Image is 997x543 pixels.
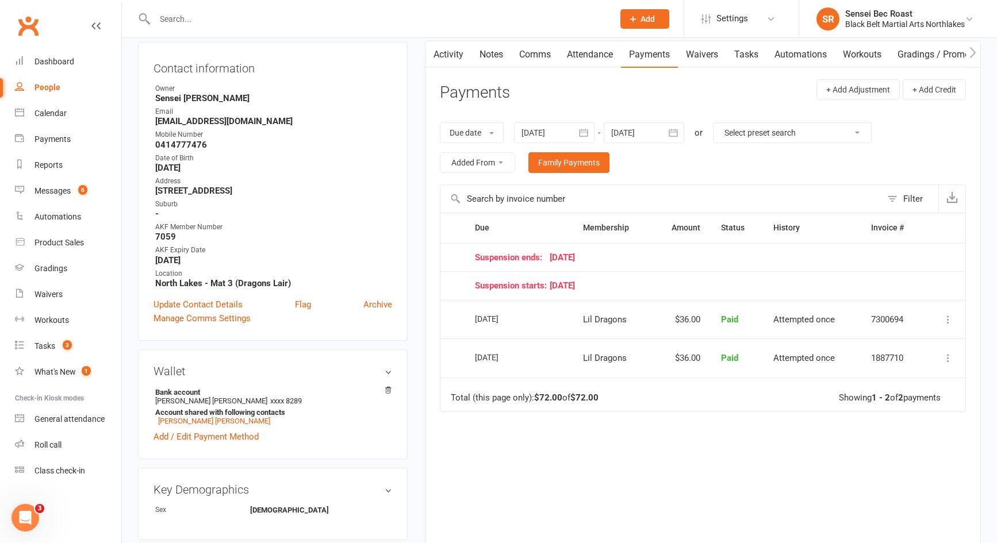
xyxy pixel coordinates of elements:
div: Email [155,106,392,117]
a: Waivers [15,282,121,307]
div: [DATE] [475,281,914,291]
th: Status [711,213,763,242]
div: People [34,83,60,92]
button: Due date [440,122,504,143]
div: Payments [34,134,71,144]
a: Tasks 3 [15,333,121,359]
td: 1887710 [861,338,924,378]
div: General attendance [34,414,105,423]
div: Address [155,176,392,187]
button: + Add Adjustment [816,79,900,100]
div: Black Belt Martial Arts Northlakes [845,19,965,29]
a: Messages 6 [15,178,121,204]
th: Membership [573,213,652,242]
a: Waivers [678,41,726,68]
a: Automations [766,41,835,68]
strong: 2 [898,392,903,403]
a: Notes [471,41,511,68]
a: Dashboard [15,49,121,75]
button: Added From [440,152,515,173]
span: Settings [716,6,748,32]
a: Comms [511,41,559,68]
li: [PERSON_NAME] [PERSON_NAME] [154,386,392,427]
a: Payments [15,126,121,152]
a: Gradings [15,256,121,282]
a: Calendar [15,101,121,126]
div: Reports [34,160,63,170]
span: Lil Dragons [583,353,627,363]
strong: North Lakes - Mat 3 (Dragons Lair) [155,278,392,288]
td: $36.00 [652,300,711,339]
div: or [695,126,703,140]
div: Class check-in [34,466,85,475]
div: Calendar [34,109,67,118]
h3: Wallet [154,365,392,378]
a: Clubworx [14,11,43,40]
div: Sensei Bec Roast [845,9,965,19]
span: 1 [82,366,91,376]
strong: 7059 [155,232,392,242]
a: Tasks [726,41,766,68]
strong: - [155,209,392,219]
a: General attendance kiosk mode [15,406,121,432]
div: Product Sales [34,238,84,247]
div: Gradings [34,264,67,273]
strong: [STREET_ADDRESS] [155,186,392,196]
div: Total (this page only): of [451,393,599,403]
div: AKF Expiry Date [155,245,392,256]
a: Payments [621,41,678,68]
strong: Sensei [PERSON_NAME] [155,93,392,103]
th: Due [465,213,573,242]
strong: $72.00 [570,392,599,403]
div: What's New [34,367,76,376]
div: Tasks [34,341,55,351]
div: Suburb [155,199,392,210]
a: Activity [425,41,471,68]
a: Workouts [835,41,889,68]
span: Suspension ends: [475,253,550,263]
a: What's New1 [15,359,121,385]
span: Paid [721,314,738,325]
th: Amount [652,213,711,242]
a: People [15,75,121,101]
strong: $72.00 [534,392,562,403]
div: Location [155,268,392,279]
a: Product Sales [15,230,121,256]
div: [DATE] [475,310,528,328]
h3: Payments [440,84,510,102]
div: Showing of payments [839,393,941,403]
a: Family Payments [528,152,609,173]
strong: [DATE] [155,163,392,173]
div: Workouts [34,315,69,325]
button: + Add Credit [903,79,966,100]
strong: [DEMOGRAPHIC_DATA] [250,506,329,514]
strong: 0414777476 [155,140,392,150]
span: 3 [35,504,44,513]
td: $36.00 [652,338,711,378]
input: Search... [151,11,605,27]
a: Add / Edit Payment Method [154,430,259,444]
div: Automations [34,212,81,221]
td: 7300694 [861,300,924,339]
span: 3 [63,340,72,350]
input: Search by invoice number [440,185,881,213]
div: SR [816,7,839,30]
button: Filter [881,185,938,213]
div: Owner [155,83,392,94]
span: xxxx 8289 [270,396,302,405]
a: Roll call [15,432,121,458]
span: Suspension starts: [475,281,550,291]
th: History [763,213,861,242]
a: Archive [363,298,392,311]
strong: 1 - 2 [872,392,890,403]
span: Attempted once [773,314,835,325]
h3: Contact information [154,57,392,75]
span: Attempted once [773,353,835,363]
div: Roll call [34,440,62,449]
span: Paid [721,353,738,363]
div: AKF Member Number [155,222,392,233]
div: [DATE] [475,348,528,366]
a: Class kiosk mode [15,458,121,484]
div: Filter [903,192,923,206]
a: [PERSON_NAME] [PERSON_NAME] [158,417,270,425]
